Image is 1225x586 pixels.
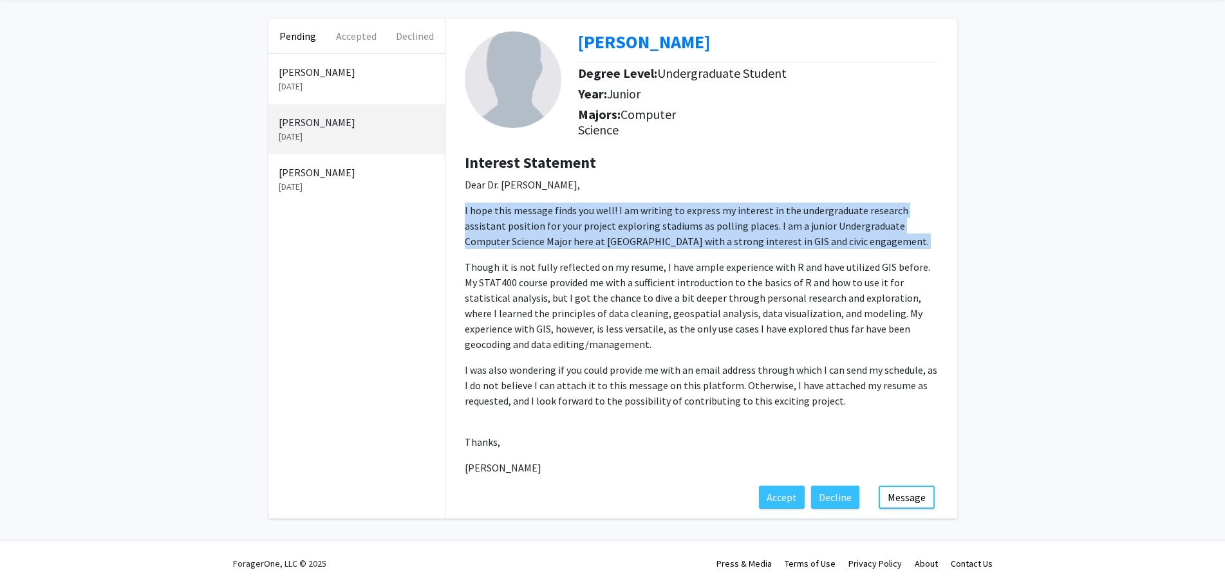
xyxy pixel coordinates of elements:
[465,460,938,475] p: [PERSON_NAME]
[879,486,935,509] button: Message
[465,177,938,192] p: Dear Dr. [PERSON_NAME],
[465,32,561,128] img: Profile Picture
[607,86,641,102] span: Junior
[915,558,938,569] a: About
[578,30,710,53] a: Opens in a new tab
[279,180,435,194] p: [DATE]
[465,259,938,352] p: Though it is not fully reflected on my resume, I have ample experience with R and have utilized G...
[951,558,993,569] a: Contact Us
[465,434,938,450] p: Thanks,
[578,86,607,102] b: Year:
[10,528,55,576] iframe: Chat
[785,558,836,569] a: Terms of Use
[716,558,772,569] a: Press & Media
[279,114,435,130] p: [PERSON_NAME]
[657,65,787,81] span: Undergraduate Student
[578,106,621,122] b: Majors:
[811,486,859,509] button: Decline
[279,64,435,80] p: [PERSON_NAME]
[327,19,386,53] button: Accepted
[386,19,444,53] button: Declined
[279,130,435,143] p: [DATE]
[268,19,327,53] button: Pending
[233,541,326,586] div: ForagerOne, LLC © 2025
[279,165,435,180] p: [PERSON_NAME]
[848,558,902,569] a: Privacy Policy
[465,152,596,172] b: Interest Statement
[578,30,710,53] b: [PERSON_NAME]
[578,65,657,81] b: Degree Level:
[465,203,938,249] p: I hope this message finds you well! I am writing to express my interest in the undergraduate rese...
[759,486,805,509] button: Accept
[465,362,938,408] p: I was also wondering if you could provide me with an email address through which I can send my sc...
[578,106,676,138] span: Computer Science
[279,80,435,93] p: [DATE]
